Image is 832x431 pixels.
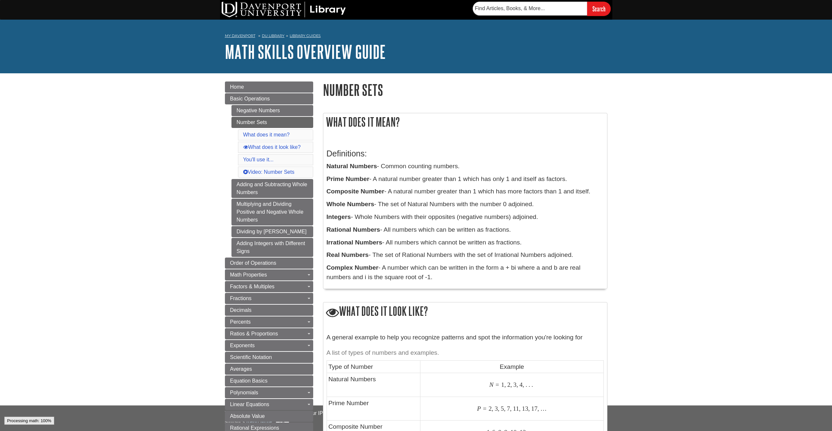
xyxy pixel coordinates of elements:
[225,42,386,62] a: Math Skills Overview Guide
[231,199,313,225] a: Multiplying and Dividing Positive and Negative Whole Numbers
[526,381,527,388] span: .
[327,188,384,195] b: Composite Number
[327,149,604,158] h3: Definitions:
[523,381,524,388] span: ,
[230,331,278,336] span: Ratios & Proportions
[504,405,505,412] span: ,
[231,238,313,257] a: Adding Integers with Different Signs
[230,284,275,289] span: Factors & Multiples
[230,84,244,90] span: Home
[230,390,258,395] span: Polynomials
[222,2,346,17] img: DU Library
[327,163,377,170] b: Natural Numbers
[327,200,604,209] p: - The set of Natural Numbers with the number 0 adjoined.
[231,105,313,116] a: Negative Numbers
[492,405,493,412] span: ,
[243,157,274,162] a: You'll use it...
[327,360,420,373] td: Type of Number
[327,264,379,271] b: Complex Number
[225,387,313,398] a: Polynomials
[522,405,528,412] span: 13
[327,174,604,184] p: - A natural number greater than 1 which has only 1 and itself as factors.
[225,364,313,375] a: Averages
[327,250,604,260] p: - The set of Rational Numbers with the set of Irrational Numbers adjoined.
[504,381,506,388] span: ,
[327,263,604,282] p: - A number which can be written in the form a + bi where a and b are real numbers and i is the sq...
[327,397,420,420] td: Prime Number
[540,405,547,412] span: …
[327,226,380,233] b: Rational Numbers
[501,381,504,388] span: 1
[519,405,521,412] span: ,
[323,81,607,98] h1: Number Sets
[230,402,269,407] span: Linear Equations
[537,405,539,412] span: ,
[327,162,604,171] p: - Common counting numbers.
[327,238,604,247] p: - All numbers which cannot be written as fractions.
[290,33,321,38] a: Library Guides
[473,2,611,16] form: Searches DU Library's articles, books, and more
[489,405,492,412] span: 2
[225,340,313,351] a: Exponents
[225,281,313,292] a: Factors & Multiples
[230,354,272,360] span: Scientific Notation
[507,405,510,412] span: 7
[327,187,604,196] p: - A natural number greater than 1 which has more factors than 1 and itself.
[327,373,420,397] td: Natural Numbers
[225,375,313,386] a: Equation Basics
[230,378,268,384] span: Equation Basics
[225,352,313,363] a: Scientific Notation
[496,381,499,388] span: =
[495,405,498,412] span: 3
[327,201,374,207] b: Whole Numbers
[327,212,604,222] p: - Whole Numbers with their opposites (negative numbers) adjoined.
[230,343,255,348] span: Exponents
[531,405,537,412] span: 17
[230,96,270,101] span: Basic Operations
[420,360,603,373] td: Example
[225,316,313,328] a: Percents
[230,425,279,431] span: Rational Expressions
[473,2,587,15] input: Find Articles, Books, & More...
[327,251,369,258] b: Real Numbers
[510,381,512,388] span: ,
[483,405,486,412] span: =
[532,381,533,388] span: .
[243,132,290,137] a: What does it mean?
[513,381,517,388] span: 3
[230,272,267,278] span: Math Properties
[327,225,604,235] p: - All numbers which can be written as fractions.
[230,413,265,419] span: Absolute Value
[528,405,530,412] span: ,
[587,2,611,16] input: Search
[231,226,313,237] a: Dividing by [PERSON_NAME]
[243,169,295,175] a: Video: Number Sets
[225,293,313,304] a: Fractions
[327,213,351,220] b: Integers
[225,411,313,422] a: Absolute Value
[231,179,313,198] a: Adding and Subtracting Whole Numbers
[230,296,252,301] span: Fractions
[517,381,518,388] span: ,
[225,33,255,39] a: My Davenport
[477,405,481,412] span: P
[225,305,313,316] a: Decimals
[225,269,313,280] a: Math Properties
[513,405,519,412] span: 11
[489,381,494,388] span: N
[225,81,313,93] a: Home
[230,319,251,325] span: Percents
[225,399,313,410] a: Linear Equations
[230,260,276,266] span: Order of Operations
[529,381,530,388] span: .
[323,113,607,131] h2: What does it mean?
[231,117,313,128] a: Number Sets
[501,405,504,412] span: 5
[327,239,382,246] b: Irrational Numbers
[327,175,369,182] b: Prime Number
[230,366,252,372] span: Averages
[323,302,607,321] h2: What does it look like?
[230,307,252,313] span: Decimals
[225,258,313,269] a: Order of Operations
[4,417,54,425] div: Processing math: 100%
